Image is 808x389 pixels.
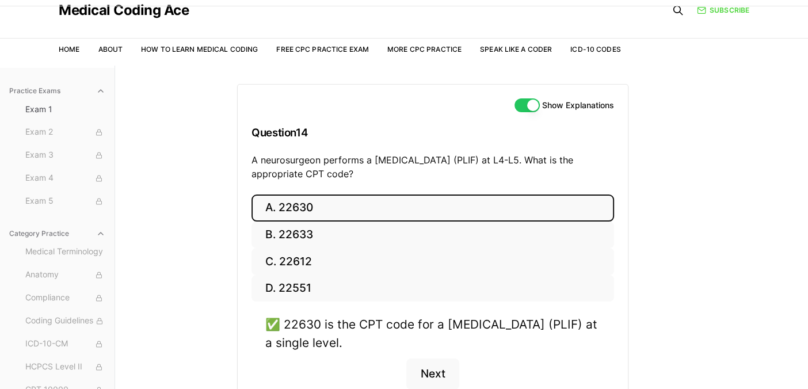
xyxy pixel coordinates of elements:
span: Exam 3 [25,149,105,162]
label: Show Explanations [542,101,614,109]
span: Exam 2 [25,126,105,139]
button: Exam 1 [21,100,110,119]
button: Practice Exams [5,82,110,100]
button: B. 22633 [251,222,614,249]
span: Compliance [25,292,105,304]
span: Coding Guidelines [25,315,105,327]
span: Exam 4 [25,172,105,185]
a: ICD-10 Codes [570,45,620,54]
span: Medical Terminology [25,246,105,258]
a: More CPC Practice [387,45,462,54]
a: Home [59,45,79,54]
span: Anatomy [25,269,105,281]
button: Anatomy [21,266,110,284]
button: Exam 3 [21,146,110,165]
p: A neurosurgeon performs a [MEDICAL_DATA] (PLIF) at L4-L5. What is the appropriate CPT code? [251,153,614,181]
span: Exam 1 [25,104,105,115]
a: Medical Coding Ace [59,3,189,17]
button: Exam 5 [21,192,110,211]
span: HCPCS Level II [25,361,105,373]
a: How to Learn Medical Coding [141,45,258,54]
button: D. 22551 [251,275,614,302]
div: ✅ 22630 is the CPT code for a [MEDICAL_DATA] (PLIF) at a single level. [265,315,600,351]
button: Compliance [21,289,110,307]
button: C. 22612 [251,248,614,275]
button: Medical Terminology [21,243,110,261]
span: Exam 5 [25,195,105,208]
button: Coding Guidelines [21,312,110,330]
a: Subscribe [697,5,749,16]
button: HCPCS Level II [21,358,110,376]
button: Exam 4 [21,169,110,188]
button: Category Practice [5,224,110,243]
a: Speak Like a Coder [480,45,552,54]
a: Free CPC Practice Exam [276,45,369,54]
h3: Question 14 [251,116,614,150]
button: Exam 2 [21,123,110,142]
button: ICD-10-CM [21,335,110,353]
a: About [98,45,123,54]
span: ICD-10-CM [25,338,105,350]
button: A. 22630 [251,194,614,222]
